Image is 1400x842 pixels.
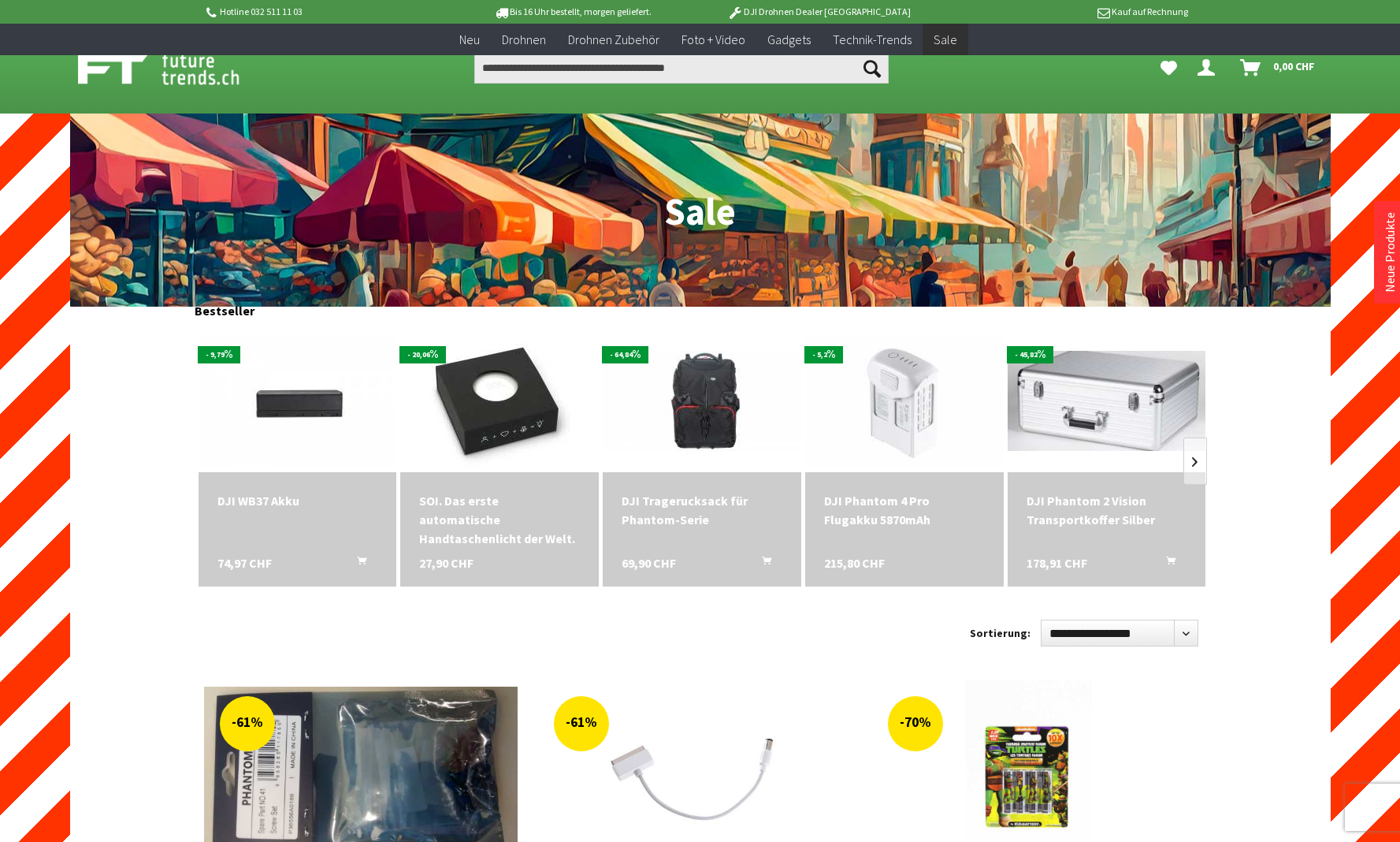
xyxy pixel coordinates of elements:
[450,2,696,21] p: Bis 16 Uhr bestellt, morgen geliefert.
[622,491,782,529] a: DJI Tragerucksack für Phantom-Serie 69,90 CHF In den Warenkorb
[1147,553,1185,574] button: In den Warenkorb
[78,49,274,88] img: Shop Futuretrends - zur Startseite wechseln
[220,696,275,751] div: -61%
[1008,351,1206,451] img: DJI Phantom 2 Vision Transportkoffer Silber
[743,553,781,574] button: In den Warenkorb
[199,335,397,468] img: DJI WB37 Akku
[419,553,473,572] span: 27,90 CHF
[419,491,580,548] a: SOI. Das erste automatische Handtaschenlicht der Welt. 27,90 CHF
[942,2,1188,21] p: Kauf auf Rechnung
[405,330,594,472] img: SOI. Das erste automatische Handtaschenlicht der Welt.
[1027,491,1187,529] div: DJI Phantom 2 Vision Transportkoffer Silber
[557,24,670,56] a: Drohnen Zubehör
[805,335,1004,468] img: DJI Phantom 4 Pro Flugakku 5870mAh
[1234,52,1323,84] a: Warenkorb
[1191,52,1227,84] a: Dein Konto
[502,32,546,47] span: Drohnen
[856,52,889,84] button: Suchen
[1027,553,1087,572] span: 178,91 CHF
[670,24,756,56] a: Foto + Video
[622,491,782,529] div: DJI Tragerucksack für Phantom-Serie
[217,553,272,572] span: 74,97 CHF
[338,553,376,574] button: In den Warenkorb
[459,32,480,47] span: Neu
[1153,52,1185,84] a: Meine Favoriten
[681,32,745,47] span: Foto + Video
[824,553,885,572] span: 215,80 CHF
[822,24,923,56] a: Technik-Trends
[824,491,985,529] div: DJI Phantom 4 Pro Flugakku 5870mAh
[934,32,957,47] span: Sale
[204,2,450,21] p: Hotline 032 511 11 03
[833,32,912,47] span: Technik-Trends
[217,491,378,510] a: DJI WB37 Akku 74,97 CHF In den Warenkorb
[217,491,378,510] div: DJI WB37 Akku
[970,620,1031,646] label: Sortierung:
[568,32,659,47] span: Drohnen Zubehör
[756,24,822,56] a: Gadgets
[923,24,968,56] a: Sale
[474,52,889,84] input: Produkt, Marke, Kategorie, EAN, Artikelnummer…
[622,553,676,572] span: 69,90 CHF
[1273,54,1315,79] span: 0,00 CHF
[448,24,491,56] a: Neu
[419,491,580,548] div: SOI. Das erste automatische Handtaschenlicht der Welt.
[767,32,811,47] span: Gadgets
[824,491,985,529] a: DJI Phantom 4 Pro Flugakku 5870mAh 215,80 CHF
[491,24,557,56] a: Drohnen
[195,287,1206,326] div: Bestseller
[603,351,801,451] img: DJI Tragerucksack für Phantom-Serie
[554,696,609,751] div: -61%
[1027,491,1187,529] a: DJI Phantom 2 Vision Transportkoffer Silber 178,91 CHF In den Warenkorb
[888,696,943,751] div: -70%
[1382,212,1398,292] a: Neue Produkte
[696,2,941,21] p: DJI Drohnen Dealer [GEOGRAPHIC_DATA]
[195,99,1206,232] h1: Sale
